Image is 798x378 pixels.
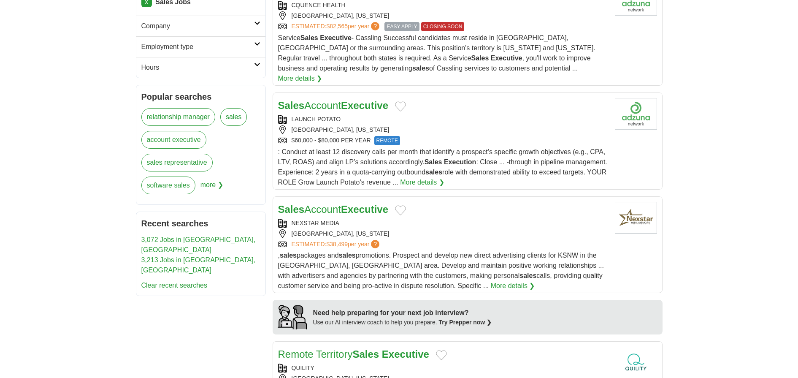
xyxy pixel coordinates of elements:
a: 3,213 Jobs in [GEOGRAPHIC_DATA], [GEOGRAPHIC_DATA] [141,256,256,274]
span: REMOTE [374,136,400,145]
span: $38,499 [326,241,348,247]
div: LAUNCH POTATO [278,115,608,124]
button: Add to favorite jobs [395,205,406,215]
div: [GEOGRAPHIC_DATA], [US_STATE] [278,125,608,134]
div: $60,000 - $80,000 PER YEAR [278,136,608,145]
h2: Recent searches [141,217,260,230]
strong: Sales [278,204,305,215]
span: $82,565 [326,23,348,30]
span: more ❯ [200,177,223,199]
a: Company [136,16,265,36]
strong: Executive [341,204,388,215]
a: More details ❯ [278,73,322,84]
strong: sales [339,252,356,259]
a: NEXSTAR MEDIA [292,220,339,226]
a: ESTIMATED:$82,565per year? [292,22,381,31]
h2: Hours [141,63,254,73]
div: Use our AI interview coach to help you prepare. [313,318,492,327]
h2: Company [141,21,254,31]
a: Remote TerritorySales Executive [278,348,429,360]
span: , packages and promotions. Prospect and develop new direct advertising clients for KSNW in the [G... [278,252,604,289]
strong: Sales [352,348,379,360]
strong: Executive [341,100,388,111]
button: Add to favorite jobs [395,101,406,111]
a: More details ❯ [400,177,444,188]
strong: sales [519,272,536,279]
div: Need help preparing for your next job interview? [313,308,492,318]
a: SalesAccountExecutive [278,100,389,111]
img: Nexstar Media Group logo [615,202,657,234]
span: ? [371,240,379,248]
div: [GEOGRAPHIC_DATA], [US_STATE] [278,229,608,238]
img: Company logo [615,98,657,130]
strong: sales [280,252,297,259]
strong: Sales [425,158,442,166]
strong: Execution [444,158,476,166]
span: EASY APPLY [384,22,419,31]
a: ESTIMATED:$38,499per year? [292,240,381,249]
a: Employment type [136,36,265,57]
strong: Executive [382,348,429,360]
a: 3,072 Jobs in [GEOGRAPHIC_DATA], [GEOGRAPHIC_DATA] [141,236,256,253]
strong: Sales [278,100,305,111]
a: sales [220,108,247,126]
a: Hours [136,57,265,78]
span: Service - Cassling Successful candidates must reside in [GEOGRAPHIC_DATA], [GEOGRAPHIC_DATA] or t... [278,34,595,72]
a: software sales [141,177,195,194]
strong: Executive [320,34,352,41]
strong: sales [412,65,429,72]
h2: Employment type [141,42,254,52]
h2: Popular searches [141,90,260,103]
a: Clear recent searches [141,282,208,289]
a: account executive [141,131,206,149]
a: Try Prepper now ❯ [439,319,492,326]
a: sales representative [141,154,213,171]
strong: Sales [300,34,318,41]
div: CQUENCE HEALTH [278,1,608,10]
a: relationship manager [141,108,215,126]
span: : Conduct at least 12 discovery calls per month that identify a prospect’s specific growth object... [278,148,607,186]
span: ? [371,22,379,30]
button: Add to favorite jobs [436,350,447,360]
strong: sales [425,169,442,176]
a: SalesAccountExecutive [278,204,389,215]
strong: Sales [471,54,489,62]
a: QUILITY [292,364,314,371]
a: More details ❯ [491,281,535,291]
span: CLOSING SOON [421,22,465,31]
div: [GEOGRAPHIC_DATA], [US_STATE] [278,11,608,20]
strong: Executive [491,54,522,62]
